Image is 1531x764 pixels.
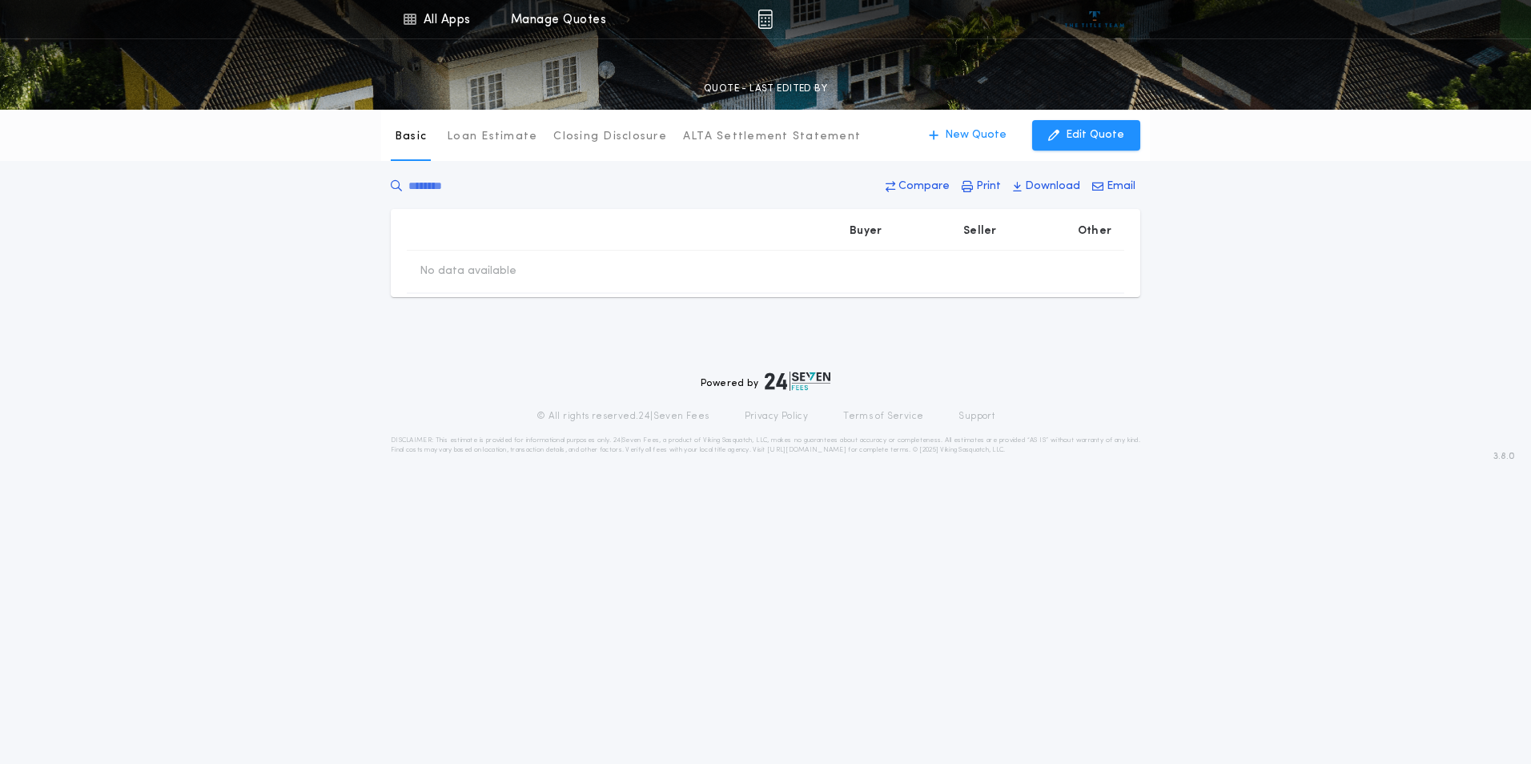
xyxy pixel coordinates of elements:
[407,251,529,292] td: No data available
[765,372,830,391] img: logo
[1025,179,1080,195] p: Download
[391,436,1140,455] p: DISCLAIMER: This estimate is provided for informational purposes only. 24|Seven Fees, a product o...
[913,120,1023,151] button: New Quote
[745,410,809,423] a: Privacy Policy
[957,172,1006,201] button: Print
[553,129,667,145] p: Closing Disclosure
[395,129,427,145] p: Basic
[1078,223,1111,239] p: Other
[757,10,773,29] img: img
[945,127,1007,143] p: New Quote
[881,172,954,201] button: Compare
[536,410,709,423] p: © All rights reserved. 24|Seven Fees
[1087,172,1140,201] button: Email
[704,81,827,97] p: QUOTE - LAST EDITED BY
[898,179,950,195] p: Compare
[447,129,537,145] p: Loan Estimate
[683,129,861,145] p: ALTA Settlement Statement
[1065,11,1125,27] img: vs-icon
[1032,120,1140,151] button: Edit Quote
[976,179,1001,195] p: Print
[843,410,923,423] a: Terms of Service
[767,447,846,453] a: [URL][DOMAIN_NAME]
[963,223,997,239] p: Seller
[701,372,830,391] div: Powered by
[958,410,995,423] a: Support
[1008,172,1085,201] button: Download
[1493,449,1515,464] span: 3.8.0
[1107,179,1135,195] p: Email
[1066,127,1124,143] p: Edit Quote
[850,223,882,239] p: Buyer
